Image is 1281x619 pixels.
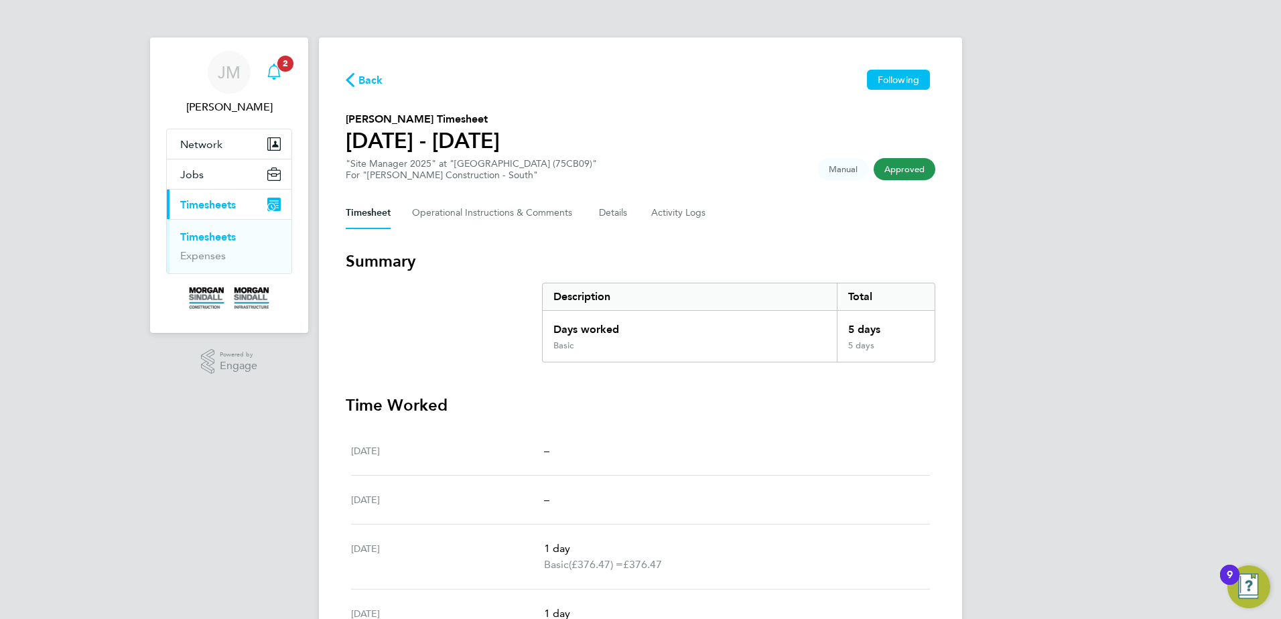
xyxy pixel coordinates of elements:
span: £376.47 [623,558,662,571]
div: Description [543,283,837,310]
div: Summary [542,283,935,362]
button: Timesheet [346,197,391,229]
p: 1 day [544,541,919,557]
div: 5 days [837,311,935,340]
button: Jobs [167,159,291,189]
button: Operational Instructions & Comments [412,197,578,229]
div: "Site Manager 2025" at "[GEOGRAPHIC_DATA] (75CB09)" [346,158,597,181]
div: [DATE] [351,492,544,508]
a: Go to home page [166,287,292,309]
h3: Time Worked [346,395,935,416]
div: [DATE] [351,443,544,459]
a: 2 [261,51,287,94]
a: Expenses [180,249,226,262]
div: 5 days [837,340,935,362]
img: morgansindall-logo-retina.png [189,287,269,309]
span: Jobs [180,168,204,181]
span: JM [218,64,241,81]
button: Details [599,197,630,229]
button: Back [346,71,383,88]
span: – [544,444,549,457]
button: Following [867,70,930,90]
button: Open Resource Center, 9 new notifications [1227,565,1270,608]
span: Powered by [220,349,257,360]
span: 2 [277,56,293,72]
a: JM[PERSON_NAME] [166,51,292,115]
span: This timesheet has been approved. [874,158,935,180]
a: Powered byEngage [201,349,258,374]
h2: [PERSON_NAME] Timesheet [346,111,500,127]
span: James Morey [166,99,292,115]
div: 9 [1227,575,1233,592]
span: Network [180,138,222,151]
button: Timesheets [167,190,291,219]
h3: Summary [346,251,935,272]
span: Back [358,72,383,88]
span: Basic [544,557,569,573]
div: Total [837,283,935,310]
button: Network [167,129,291,159]
div: Timesheets [167,219,291,273]
div: Days worked [543,311,837,340]
div: For "[PERSON_NAME] Construction - South" [346,169,597,181]
span: Following [878,74,919,86]
div: [DATE] [351,541,544,573]
span: (£376.47) = [569,558,623,571]
h1: [DATE] - [DATE] [346,127,500,154]
a: Timesheets [180,230,236,243]
nav: Main navigation [150,38,308,333]
span: Engage [220,360,257,372]
span: This timesheet was manually created. [818,158,868,180]
span: Timesheets [180,198,236,211]
button: Activity Logs [651,197,707,229]
span: – [544,493,549,506]
div: Basic [553,340,574,351]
